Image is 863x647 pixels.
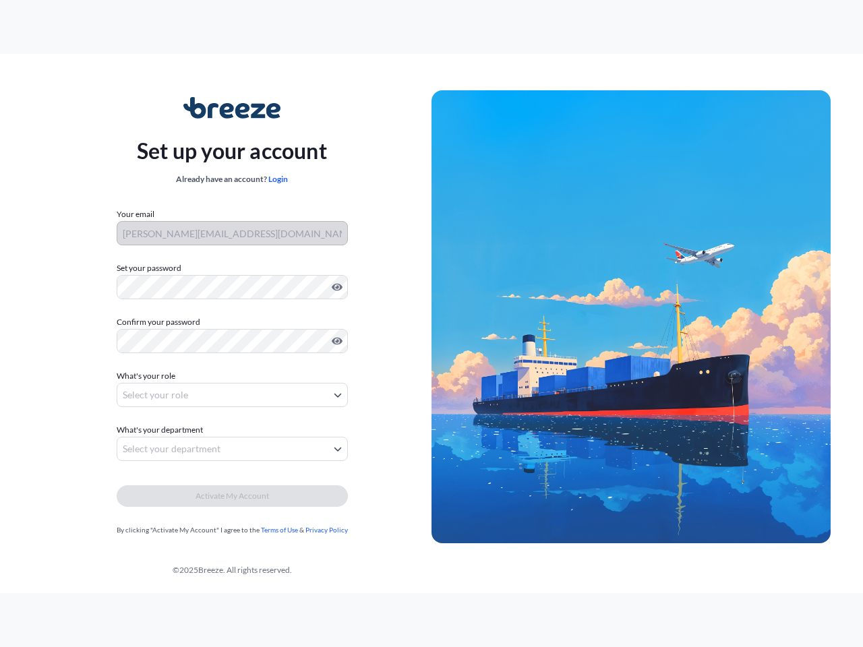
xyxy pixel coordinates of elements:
[117,423,203,437] span: What's your department
[123,388,188,402] span: Select your role
[183,97,281,119] img: Breeze
[332,336,343,346] button: Show password
[117,523,348,536] div: By clicking "Activate My Account" I agree to the &
[332,282,343,292] button: Show password
[117,485,348,507] button: Activate My Account
[137,135,327,167] p: Set up your account
[117,208,154,221] label: Your email
[117,383,348,407] button: Select your role
[117,261,348,275] label: Set your password
[431,90,831,544] img: Ship illustration
[305,526,348,534] a: Privacy Policy
[32,563,431,577] div: © 2025 Breeze. All rights reserved.
[196,489,269,503] span: Activate My Account
[117,315,348,329] label: Confirm your password
[117,221,348,245] input: Your email address
[117,369,175,383] span: What's your role
[268,174,288,184] a: Login
[137,173,327,186] div: Already have an account?
[123,442,220,456] span: Select your department
[117,437,348,461] button: Select your department
[261,526,298,534] a: Terms of Use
